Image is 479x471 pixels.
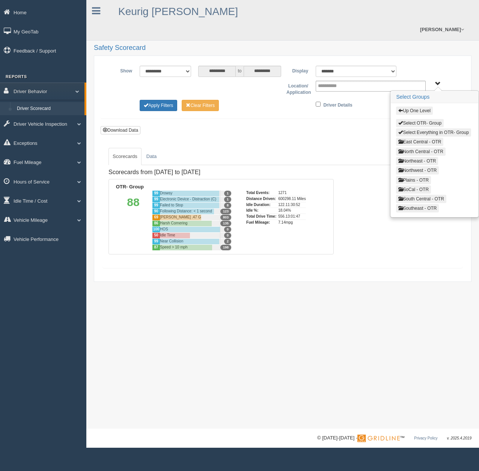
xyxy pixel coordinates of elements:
button: South Central - OTR [396,195,446,203]
div: 69 [152,214,160,220]
h3: Select Groups [391,91,478,103]
div: 122.11:30:52 [278,202,306,208]
label: Driver Details [323,100,352,109]
a: Keurig [PERSON_NAME] [118,6,238,17]
button: East Central - OTR [396,138,443,146]
div: 99 [152,196,160,202]
div: 1271 [278,190,306,196]
button: Change Filter Options [140,100,177,111]
button: Select OTR- Group [396,119,444,127]
div: 99 [152,202,160,208]
span: 135 [220,221,231,226]
h4: Scorecards from [DATE] to [DATE] [108,169,334,176]
div: 18.04% [278,208,306,214]
span: 1 [224,191,231,196]
label: Display [283,66,312,75]
button: Change Filter Options [182,100,219,111]
span: 0 [224,233,231,238]
div: Distance Driven: [246,196,276,202]
label: Show [107,66,136,75]
span: 198 [220,245,231,250]
span: to [236,66,243,77]
div: 90 [152,208,160,214]
div: 87 [152,244,160,250]
button: Plains - OTR [396,176,431,184]
label: Location/ Application [283,81,312,96]
span: 2 [224,239,231,244]
div: Total Drive Time: [246,214,276,220]
div: 86 [152,220,160,226]
div: Idle Duration: [246,202,276,208]
button: SoCal - OTR [396,185,431,194]
div: 50 [152,232,160,238]
div: 7.14mpg [278,220,306,226]
button: Southeast - OTR [396,204,439,212]
div: 88 [114,190,152,250]
button: Northwest - OTR [396,166,439,175]
button: Northeast - OTR [396,157,438,165]
a: [PERSON_NAME] [416,19,468,40]
a: Scorecards [108,148,142,165]
div: 100 [152,226,160,232]
button: Up One Level [396,107,432,115]
div: Fuel Mileage: [246,220,276,226]
a: Data [142,148,161,165]
div: 600298.11 Miles [278,196,306,202]
b: OTR- Group [116,184,144,190]
div: Total Events: [246,190,276,196]
span: 8 [224,203,231,208]
div: © [DATE]-[DATE] - ™ [317,434,471,442]
span: 0 [224,227,231,232]
div: 556.13:01:47 [278,214,306,220]
span: 803 [220,215,231,220]
a: Driver Scorecard [14,102,84,116]
div: 99 [152,190,160,196]
span: v. 2025.4.2019 [447,436,471,440]
div: 99 [152,238,160,244]
img: Gridline [357,435,400,442]
a: Privacy Policy [414,436,437,440]
button: North Central - OTR [396,147,445,156]
button: Select Everything in OTR- Group [396,128,471,137]
span: 1 [224,197,231,202]
div: Idle %: [246,208,276,214]
button: Download Data [101,126,140,134]
span: 123 [220,209,231,214]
